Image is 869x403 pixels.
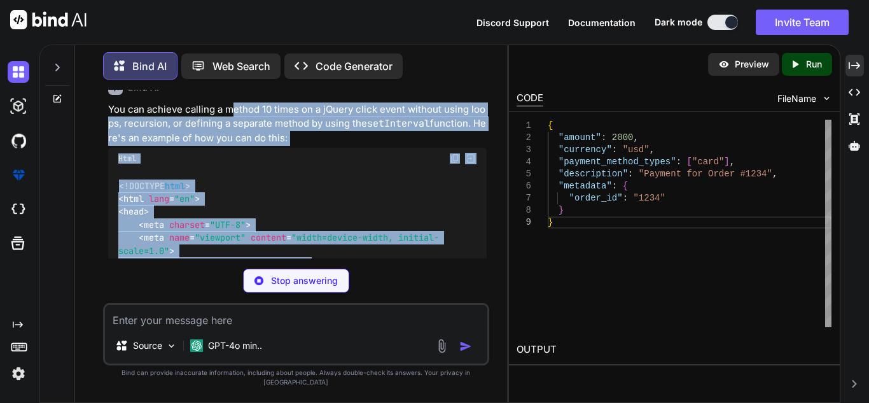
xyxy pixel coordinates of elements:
span: < > [118,206,149,218]
span: title [144,258,169,269]
code: setInterval [367,117,430,130]
img: cloudideIcon [8,199,29,220]
span: "payment_method_types" [559,157,676,167]
button: Invite Team [756,10,849,35]
span: content [251,232,286,244]
span: "order_id" [569,193,623,203]
img: chevron down [821,93,832,104]
div: 1 [517,120,531,132]
img: darkAi-studio [8,95,29,117]
p: Bind AI [132,59,167,74]
span: "1234" [633,193,665,203]
div: 7 [517,192,531,204]
span: meta [144,219,164,230]
p: Code Generator [316,59,393,74]
span: ] [724,157,729,167]
span: { [548,120,553,131]
span: "Payment for Order #1234" [639,169,772,179]
span: Dark mode [655,16,702,29]
code: Call Method 10 Times [118,180,439,283]
div: 5 [517,168,531,180]
img: preview [718,59,730,70]
span: Documentation [568,17,636,28]
p: You can achieve calling a method 10 times on a jQuery click event without using loops, recursion,... [108,103,487,146]
h2: OUTPUT [509,335,840,365]
span: head [123,206,144,218]
img: copy [450,153,460,164]
img: darkChat [8,61,29,83]
span: html [165,180,185,192]
div: 3 [517,144,531,156]
span: html [123,193,144,204]
span: "metadata" [559,181,612,191]
span: "description" [559,169,628,179]
img: attachment [434,339,449,353]
img: Pick Models [166,341,177,351]
p: Source [133,339,162,352]
div: 9 [517,216,531,229]
span: < = > [139,219,251,230]
img: Bind AI [10,10,87,29]
span: Discord Support [476,17,549,28]
div: 4 [517,156,531,168]
span: : [623,193,628,203]
span: "en" [174,193,195,204]
span: , [730,157,735,167]
span: "usd" [623,145,650,155]
div: 2 [517,132,531,144]
span: "viewport" [195,232,246,244]
span: "UTF-8" [210,219,246,230]
div: 8 [517,204,531,216]
button: Discord Support [476,16,549,29]
span: < = > [118,193,200,204]
img: githubDark [8,130,29,152]
span: , [633,132,638,143]
span: Html [118,153,136,164]
span: "card" [692,157,724,167]
span: , [772,169,777,179]
p: GPT-4o min.. [208,339,262,352]
span: name [169,232,190,244]
span: </ > [276,258,317,269]
span: meta [144,232,164,244]
span: } [548,217,553,227]
span: <!DOCTYPE > [119,180,190,192]
div: 6 [517,180,531,192]
img: premium [8,164,29,186]
span: , [650,145,655,155]
span: charset [169,219,205,230]
img: icon [459,340,472,353]
p: Web Search [212,59,270,74]
span: : [612,181,617,191]
img: Open in Browser [465,153,476,164]
span: : [676,157,681,167]
span: title [286,258,312,269]
span: FileName [777,92,816,105]
p: Bind can provide inaccurate information, including about people. Always double-check its answers.... [103,368,489,387]
span: } [559,205,564,215]
span: < > [139,258,174,269]
span: : [628,169,633,179]
span: : [612,145,617,155]
span: { [623,181,628,191]
p: Stop answering [271,274,338,287]
span: lang [149,193,169,204]
img: settings [8,363,29,385]
p: Preview [735,58,769,71]
span: : [601,132,606,143]
span: "amount" [559,132,601,143]
span: "currency" [559,145,612,155]
span: 2000 [612,132,634,143]
span: [ [686,157,692,167]
button: Documentation [568,16,636,29]
img: GPT-4o mini [190,339,203,352]
span: < = = > [118,232,439,257]
div: CODE [517,91,543,106]
p: Run [806,58,822,71]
